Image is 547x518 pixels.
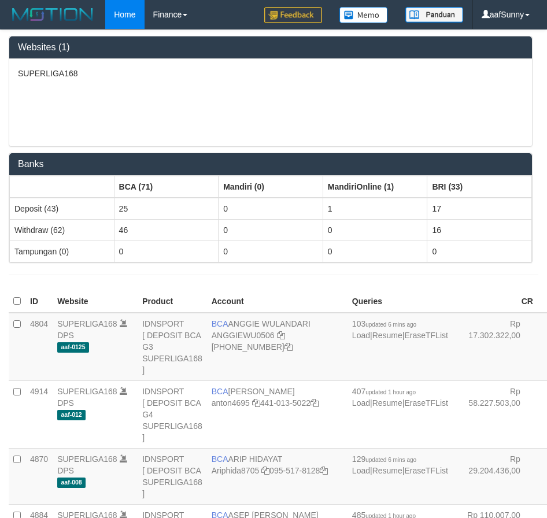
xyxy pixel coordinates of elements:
[404,466,448,475] a: EraseTFList
[372,398,402,408] a: Resume
[212,331,275,340] a: ANGGIEWU0506
[207,313,348,381] td: ANGGIE WULANDARI [PHONE_NUMBER]
[10,176,114,198] th: Group: activate to sort column ascending
[427,176,532,198] th: Group: activate to sort column ascending
[427,240,532,262] td: 0
[405,7,463,23] img: panduan.png
[53,380,138,448] td: DPS
[18,159,523,169] h3: Banks
[320,466,328,475] a: Copy 0955178128 to clipboard
[212,398,250,408] a: anton4695
[352,454,416,464] span: 129
[53,313,138,381] td: DPS
[352,319,448,340] span: | |
[57,342,89,352] span: aaf-0125
[219,240,323,262] td: 0
[212,466,260,475] a: Ariphida8705
[212,319,228,328] span: BCA
[339,7,388,23] img: Button%20Memo.svg
[219,176,323,198] th: Group: activate to sort column ascending
[138,380,207,448] td: IDNSPORT [ DEPOSIT BCA G4 SUPERLIGA168 ]
[365,321,416,328] span: updated 6 mins ago
[427,219,532,240] td: 16
[311,398,319,408] a: Copy 4410135022 to clipboard
[53,290,138,313] th: Website
[18,42,523,53] h3: Websites (1)
[212,387,228,396] span: BCA
[323,198,427,220] td: 1
[57,319,117,328] a: SUPERLIGA168
[404,331,448,340] a: EraseTFList
[352,319,416,328] span: 103
[365,457,416,463] span: updated 6 mins ago
[427,198,532,220] td: 17
[352,454,448,475] span: | |
[53,448,138,504] td: DPS
[264,7,322,23] img: Feedback.jpg
[404,398,448,408] a: EraseTFList
[352,331,370,340] a: Load
[138,290,207,313] th: Product
[10,240,114,262] td: Tampungan (0)
[138,313,207,381] td: IDNSPORT [ DEPOSIT BCA G3 SUPERLIGA168 ]
[25,290,53,313] th: ID
[114,198,219,220] td: 25
[25,313,53,381] td: 4804
[212,454,228,464] span: BCA
[352,466,370,475] a: Load
[323,219,427,240] td: 0
[57,478,86,487] span: aaf-008
[25,380,53,448] td: 4914
[114,240,219,262] td: 0
[453,290,538,313] th: CR
[323,176,427,198] th: Group: activate to sort column ascending
[10,219,114,240] td: Withdraw (62)
[453,313,538,381] td: Rp 17.302.322,00
[9,6,97,23] img: MOTION_logo.png
[57,387,117,396] a: SUPERLIGA168
[352,387,416,396] span: 407
[207,380,348,448] td: [PERSON_NAME] 441-013-5022
[207,448,348,504] td: ARIP HIDAYAT 095-517-8128
[18,68,523,79] p: SUPERLIGA168
[365,389,416,395] span: updated 1 hour ago
[277,331,285,340] a: Copy ANGGIEWU0506 to clipboard
[453,380,538,448] td: Rp 58.227.503,00
[207,290,348,313] th: Account
[57,410,86,420] span: aaf-012
[114,219,219,240] td: 46
[138,448,207,504] td: IDNSPORT [ DEPOSIT BCA SUPERLIGA168 ]
[252,398,260,408] a: Copy anton4695 to clipboard
[219,198,323,220] td: 0
[10,198,114,220] td: Deposit (43)
[352,398,370,408] a: Load
[261,466,269,475] a: Copy Ariphida8705 to clipboard
[323,240,427,262] td: 0
[57,454,117,464] a: SUPERLIGA168
[372,466,402,475] a: Resume
[219,219,323,240] td: 0
[114,176,219,198] th: Group: activate to sort column ascending
[372,331,402,340] a: Resume
[453,448,538,504] td: Rp 29.204.436,00
[284,342,293,351] a: Copy 4062213373 to clipboard
[348,290,453,313] th: Queries
[352,387,448,408] span: | |
[25,448,53,504] td: 4870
